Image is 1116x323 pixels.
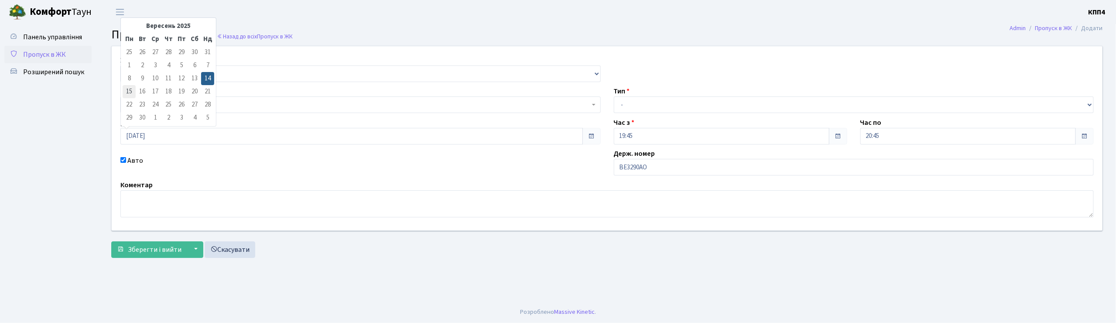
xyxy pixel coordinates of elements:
td: 3 [175,111,188,124]
label: Коментар [120,180,153,190]
td: 21 [201,85,214,98]
th: Пт [175,33,188,46]
td: 25 [162,98,175,111]
th: Чт [162,33,175,46]
td: 2 [162,111,175,124]
td: 14 [201,72,214,85]
td: 25 [123,46,136,59]
td: 10 [149,72,162,85]
b: Комфорт [30,5,72,19]
div: Розроблено . [520,307,596,317]
td: 20 [188,85,201,98]
td: 6 [188,59,201,72]
td: 26 [136,46,149,59]
td: 31 [201,46,214,59]
th: Вт [136,33,149,46]
td: 4 [162,59,175,72]
a: Admin [1010,24,1026,33]
td: 30 [188,46,201,59]
td: 9 [136,72,149,85]
button: Зберегти і вийти [111,241,187,258]
td: 13 [188,72,201,85]
td: 4 [188,111,201,124]
td: 8 [123,72,136,85]
label: Авто [127,155,143,166]
button: Переключити навігацію [109,5,131,19]
td: 28 [201,98,214,111]
span: Пропуск в ЖК [257,32,293,41]
td: 5 [175,59,188,72]
span: Пропуск в ЖК [111,26,185,43]
th: Сб [188,33,201,46]
a: Панель управління [4,28,92,46]
td: 30 [136,111,149,124]
img: logo.png [9,3,26,21]
th: Пн [123,33,136,46]
li: Додати [1072,24,1103,33]
span: Пропуск в ЖК [23,50,66,59]
td: 17 [149,85,162,98]
td: 18 [162,85,175,98]
td: 5 [201,111,214,124]
a: Massive Kinetic [554,307,595,316]
input: АА1234АА [614,159,1094,175]
label: Час по [860,117,882,128]
a: Пропуск в ЖК [1035,24,1072,33]
td: 27 [188,98,201,111]
td: 24 [149,98,162,111]
th: Нд [201,33,214,46]
span: Зберегти і вийти [128,245,181,254]
a: Розширений пошук [4,63,92,81]
td: 23 [136,98,149,111]
a: Назад до всіхПропуск в ЖК [217,32,293,41]
td: 28 [162,46,175,59]
th: Ср [149,33,162,46]
td: 22 [123,98,136,111]
a: КПП4 [1089,7,1106,17]
td: 15 [123,85,136,98]
td: 19 [175,85,188,98]
nav: breadcrumb [997,19,1116,38]
td: 16 [136,85,149,98]
a: Пропуск в ЖК [4,46,92,63]
span: Розширений пошук [23,67,84,77]
td: 7 [201,59,214,72]
td: 11 [162,72,175,85]
span: Таун [30,5,92,20]
td: 26 [175,98,188,111]
td: 3 [149,59,162,72]
label: Тип [614,86,630,96]
a: Скасувати [205,241,255,258]
td: 12 [175,72,188,85]
td: 29 [123,111,136,124]
td: 27 [149,46,162,59]
label: Час з [614,117,635,128]
td: 29 [175,46,188,59]
td: 1 [123,59,136,72]
th: Вересень 2025 [136,20,201,33]
td: 2 [136,59,149,72]
span: Панель управління [23,32,82,42]
label: Держ. номер [614,148,655,159]
td: 1 [149,111,162,124]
